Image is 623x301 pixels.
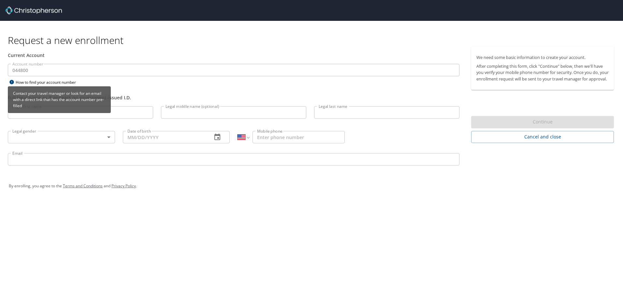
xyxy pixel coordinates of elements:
[8,131,115,143] div: ​
[476,63,609,82] p: After completing this form, click "Continue" below, then we'll have you verify your mobile phone ...
[471,131,614,143] button: Cancel and close
[63,183,103,189] a: Terms and Conditions
[8,34,619,47] h1: Request a new enrollment
[8,52,459,59] div: Current Account
[9,178,614,194] div: By enrolling, you agree to the and .
[10,88,108,112] p: Contact your travel manager or look for an email with a direct link that has the account number p...
[8,94,459,101] div: Full legal name as it appears on government-issued I.D.
[123,131,207,143] input: MM/DD/YYYY
[8,78,89,86] div: How to find your account number
[111,183,136,189] a: Privacy Policy
[253,131,345,143] input: Enter phone number
[476,54,609,61] p: We need some basic information to create your account.
[5,7,62,14] img: cbt logo
[476,133,609,141] span: Cancel and close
